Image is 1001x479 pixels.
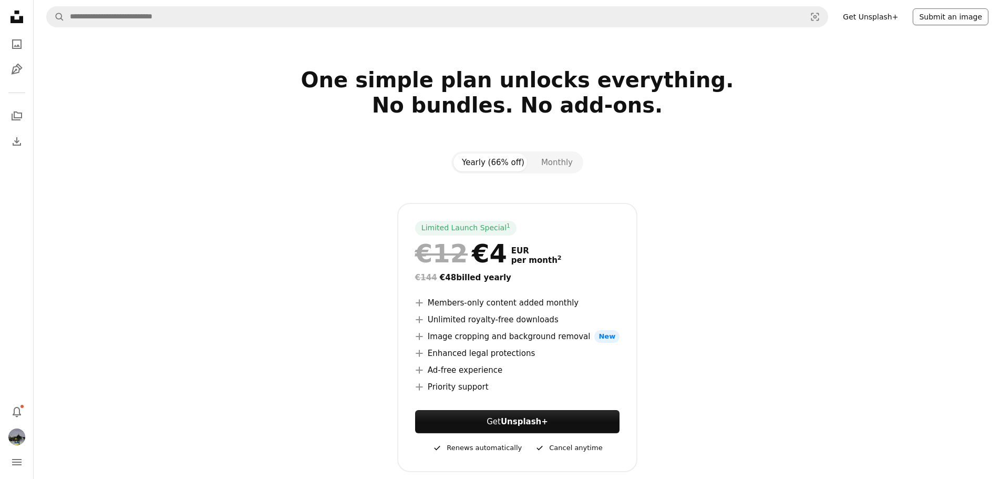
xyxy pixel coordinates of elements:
a: 2 [555,256,564,265]
a: GetUnsplash+ [415,410,620,433]
button: Visual search [802,7,828,27]
button: Profile [6,426,27,447]
a: Photos [6,34,27,55]
a: Download History [6,131,27,152]
li: Image cropping and background removal [415,330,620,343]
button: Notifications [6,401,27,422]
h2: One simple plan unlocks everything. No bundles. No add-ons. [177,67,858,143]
li: Priority support [415,381,620,393]
a: Home — Unsplash [6,6,27,29]
a: 1 [504,223,512,233]
button: Search Unsplash [47,7,65,27]
li: Members-only content added monthly [415,297,620,309]
span: EUR [511,246,562,256]
form: Find visuals sitewide [46,6,828,27]
div: Renews automatically [432,442,522,454]
a: Illustrations [6,59,27,80]
button: Submit an image [913,8,988,25]
li: Enhanced legal protections [415,347,620,360]
span: per month [511,256,562,265]
a: Collections [6,106,27,127]
button: Yearly (66% off) [453,154,533,171]
img: Avatar of user Rasmus Andersen [8,429,25,445]
li: Unlimited royalty-free downloads [415,313,620,326]
sup: 1 [507,222,510,229]
li: Ad-free experience [415,364,620,376]
div: Limited Launch Special [415,221,517,236]
div: Cancel anytime [534,442,602,454]
button: Menu [6,452,27,473]
span: New [594,330,620,343]
div: €4 [415,240,507,267]
strong: Unsplash+ [501,417,548,426]
span: €12 [415,240,468,267]
span: €144 [415,273,437,282]
div: €48 billed yearly [415,271,620,284]
sup: 2 [558,254,562,261]
button: Monthly [533,154,581,171]
a: Get Unsplash+ [837,8,904,25]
